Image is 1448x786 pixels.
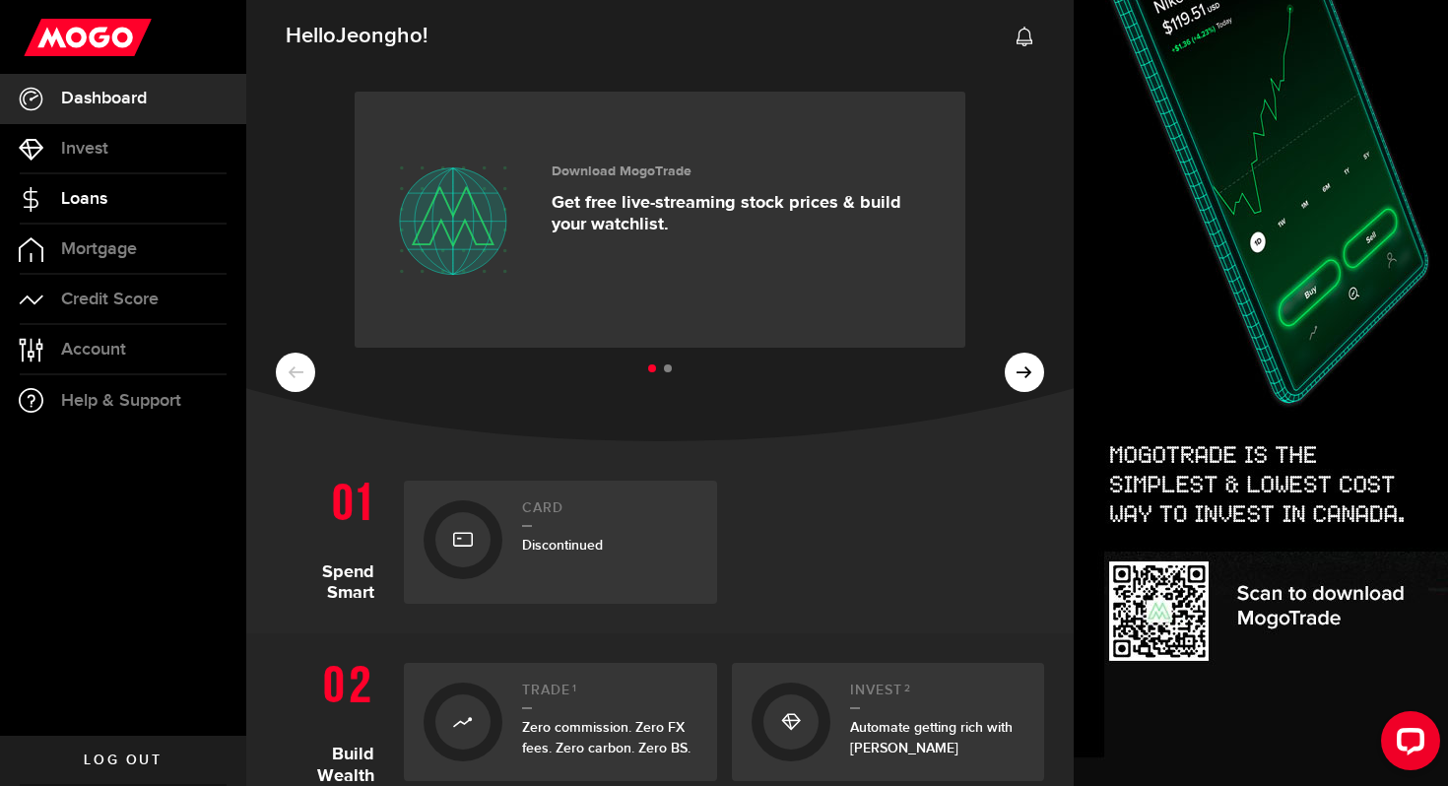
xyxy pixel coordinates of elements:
[61,190,107,208] span: Loans
[355,92,965,348] a: Download MogoTrade Get free live-streaming stock prices & build your watchlist.
[61,291,159,308] span: Credit Score
[572,683,577,694] sup: 1
[84,753,162,767] span: Log out
[850,719,1013,756] span: Automate getting rich with [PERSON_NAME]
[522,719,691,756] span: Zero commission. Zero FX fees. Zero carbon. Zero BS.
[61,341,126,359] span: Account
[522,500,697,527] h2: Card
[404,481,717,604] a: CardDiscontinued
[61,140,108,158] span: Invest
[286,16,428,57] span: Hello !
[732,663,1045,781] a: Invest2Automate getting rich with [PERSON_NAME]
[336,23,423,49] span: Jeongho
[522,537,603,554] span: Discontinued
[404,663,717,781] a: Trade1Zero commission. Zero FX fees. Zero carbon. Zero BS.
[1365,703,1448,786] iframe: LiveChat chat widget
[552,164,936,180] h3: Download MogoTrade
[904,683,911,694] sup: 2
[552,192,936,235] p: Get free live-streaming stock prices & build your watchlist.
[276,471,389,604] h1: Spend Smart
[61,240,137,258] span: Mortgage
[61,90,147,107] span: Dashboard
[850,683,1025,709] h2: Invest
[522,683,697,709] h2: Trade
[61,392,181,410] span: Help & Support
